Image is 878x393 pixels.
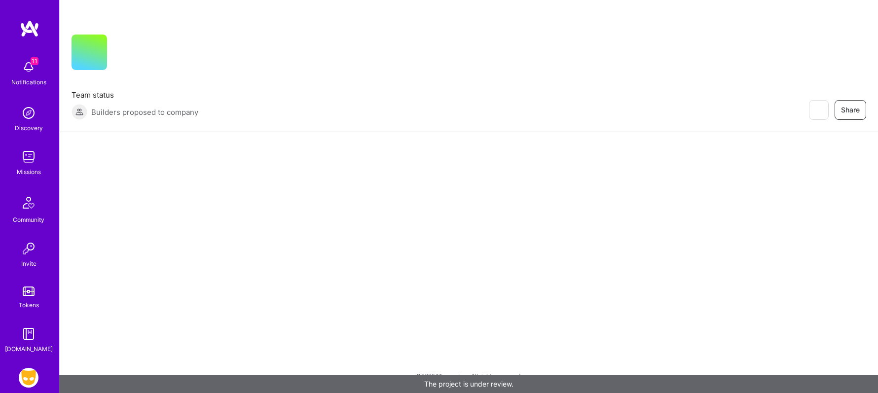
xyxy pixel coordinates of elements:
img: logo [20,20,39,37]
span: 11 [31,57,38,65]
div: The project is under review. [59,375,878,393]
a: Grindr: Data + FE + CyberSecurity + QA [16,368,41,388]
img: Community [17,191,40,214]
img: Invite [19,239,38,258]
img: bell [19,57,38,77]
div: Discovery [15,123,43,133]
div: Invite [21,258,37,269]
img: Grindr: Data + FE + CyberSecurity + QA [19,368,38,388]
div: Community [13,214,44,225]
button: Share [835,100,866,120]
div: Notifications [11,77,46,87]
i: icon CompanyGray [119,50,127,58]
span: Builders proposed to company [91,107,198,117]
img: teamwork [19,147,38,167]
span: Team status [72,90,198,100]
div: Tokens [19,300,39,310]
span: Share [841,105,860,115]
img: discovery [19,103,38,123]
img: guide book [19,324,38,344]
img: tokens [23,286,35,296]
div: [DOMAIN_NAME] [5,344,53,354]
div: Missions [17,167,41,177]
img: Builders proposed to company [72,104,87,120]
i: icon EyeClosed [814,106,822,114]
